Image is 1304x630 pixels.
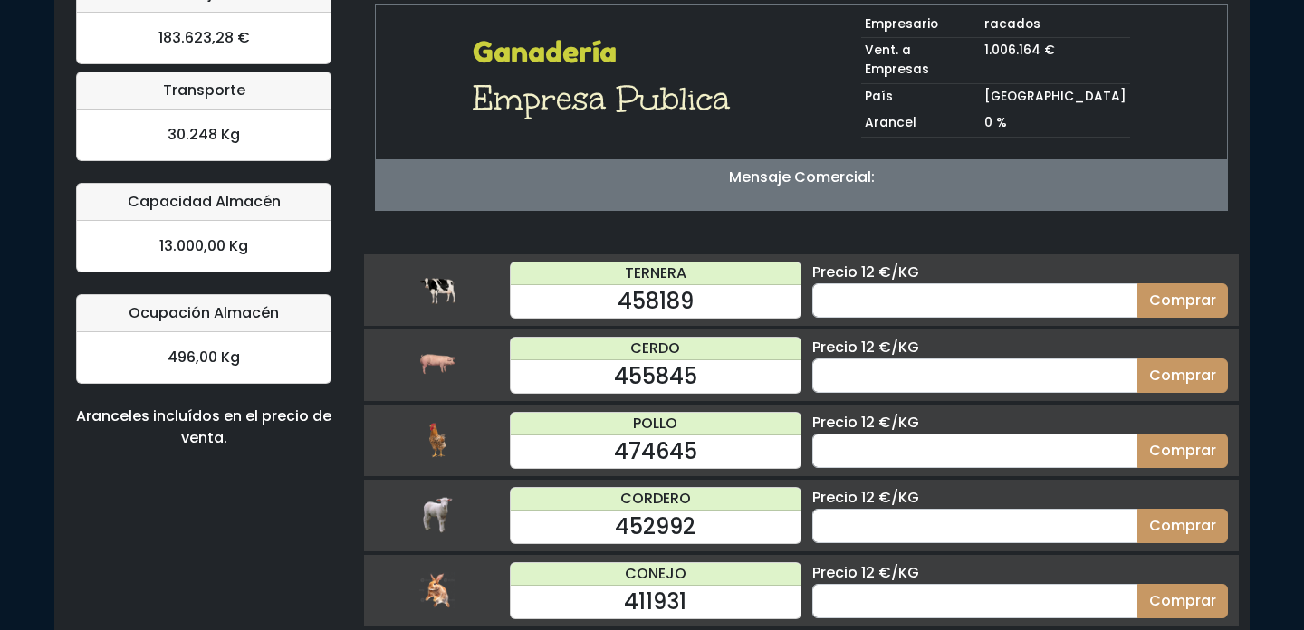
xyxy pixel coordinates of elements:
[511,488,801,511] div: CORDERO
[511,511,801,543] div: 452992
[419,572,455,608] img: conejo.png
[1137,358,1228,393] button: Comprar
[77,13,331,63] div: 183.623,28 €
[812,412,1228,434] div: Precio 12 €/KG
[473,77,742,120] h1: Empresa Publica
[77,332,331,383] div: 496,00 Kg
[1137,283,1228,318] button: Comprar
[511,413,801,435] div: POLLO
[812,562,1228,584] div: Precio 12 €/KG
[77,221,331,272] div: 13.000,00 Kg
[812,337,1228,358] div: Precio 12 €/KG
[376,167,1227,188] p: Mensaje Comercial:
[77,72,331,110] div: Transporte
[511,563,801,586] div: CONEJO
[981,38,1130,83] td: 1.006.164 €
[981,83,1130,110] td: [GEOGRAPHIC_DATA]
[473,35,742,70] h2: Ganadería
[419,497,455,533] img: cordero.png
[812,262,1228,283] div: Precio 12 €/KG
[1137,509,1228,543] button: Comprar
[511,435,801,468] div: 474645
[419,272,455,308] img: ternera.png
[1137,584,1228,618] button: Comprar
[812,487,1228,509] div: Precio 12 €/KG
[861,110,981,138] td: Arancel
[76,406,331,449] div: Aranceles incluídos en el precio de venta.
[511,360,801,393] div: 455845
[511,586,801,618] div: 411931
[981,110,1130,138] td: 0 %
[981,12,1130,38] td: racados
[77,295,331,332] div: Ocupación Almacén
[861,38,981,83] td: Vent. a Empresas
[1137,434,1228,468] button: Comprar
[77,110,331,160] div: 30.248 Kg
[419,422,455,458] img: pollo.png
[861,12,981,38] td: Empresario
[511,262,801,285] div: TERNERA
[861,83,981,110] td: País
[419,347,455,383] img: cerdo.png
[77,184,331,221] div: Capacidad Almacén
[511,338,801,360] div: CERDO
[511,285,801,318] div: 458189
